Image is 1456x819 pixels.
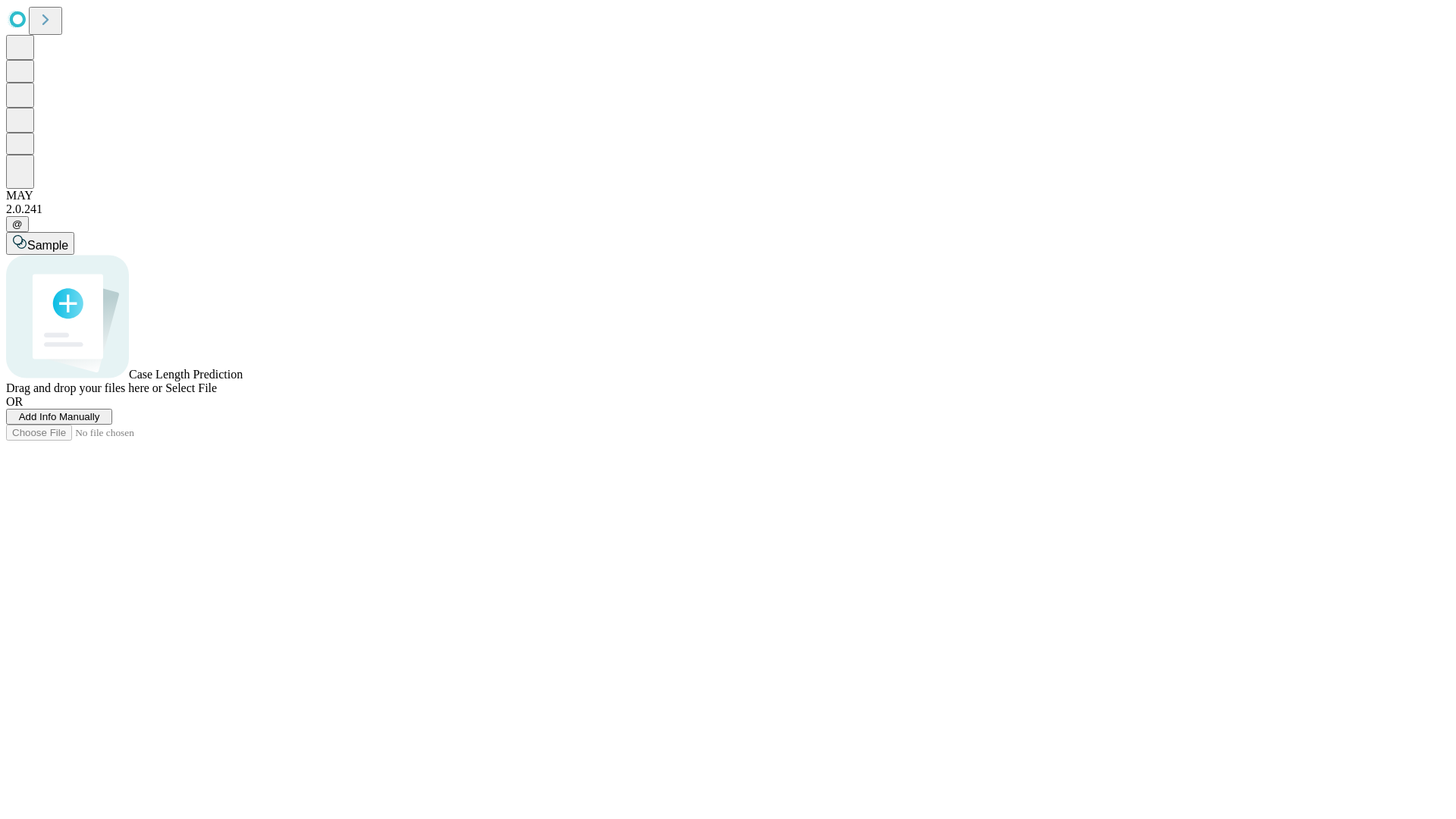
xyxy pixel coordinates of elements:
div: 2.0.241 [6,202,1450,216]
span: Select File [165,381,217,394]
span: Drag and drop your files here or [6,381,162,394]
button: Sample [6,232,74,255]
span: Sample [27,239,68,252]
span: OR [6,395,23,408]
span: @ [12,218,23,230]
button: @ [6,216,29,232]
button: Add Info Manually [6,409,112,425]
span: Add Info Manually [19,411,100,422]
div: MAY [6,189,1450,202]
span: Case Length Prediction [129,368,243,381]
